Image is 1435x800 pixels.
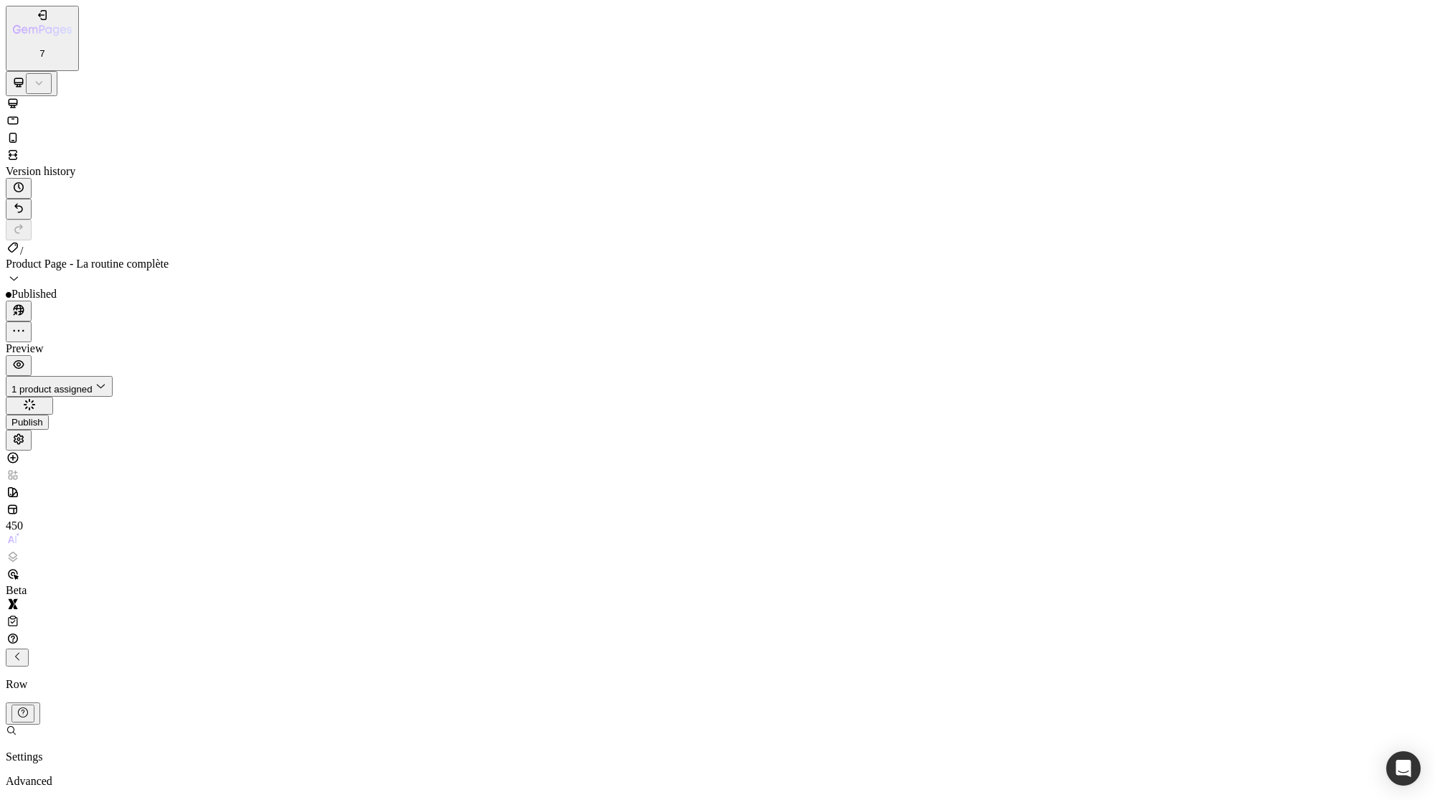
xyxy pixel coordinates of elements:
div: Undo/Redo [6,199,1429,240]
div: Open Intercom Messenger [1386,751,1421,786]
p: Settings [6,750,77,763]
p: Advanced [6,775,77,788]
div: Version history [6,165,1429,178]
div: Publish [11,417,43,428]
button: Publish [6,415,49,430]
button: 1 product assigned [6,376,113,397]
span: 1 product assigned [11,384,93,395]
p: 7 [13,48,72,59]
span: Product Page - La routine complète [6,258,169,270]
button: 7 [6,6,79,71]
div: Beta [6,584,34,597]
div: Preview [6,342,1429,355]
div: 450 [6,519,34,532]
span: Published [11,288,57,300]
p: Row [6,678,1429,691]
span: / [20,245,23,257]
